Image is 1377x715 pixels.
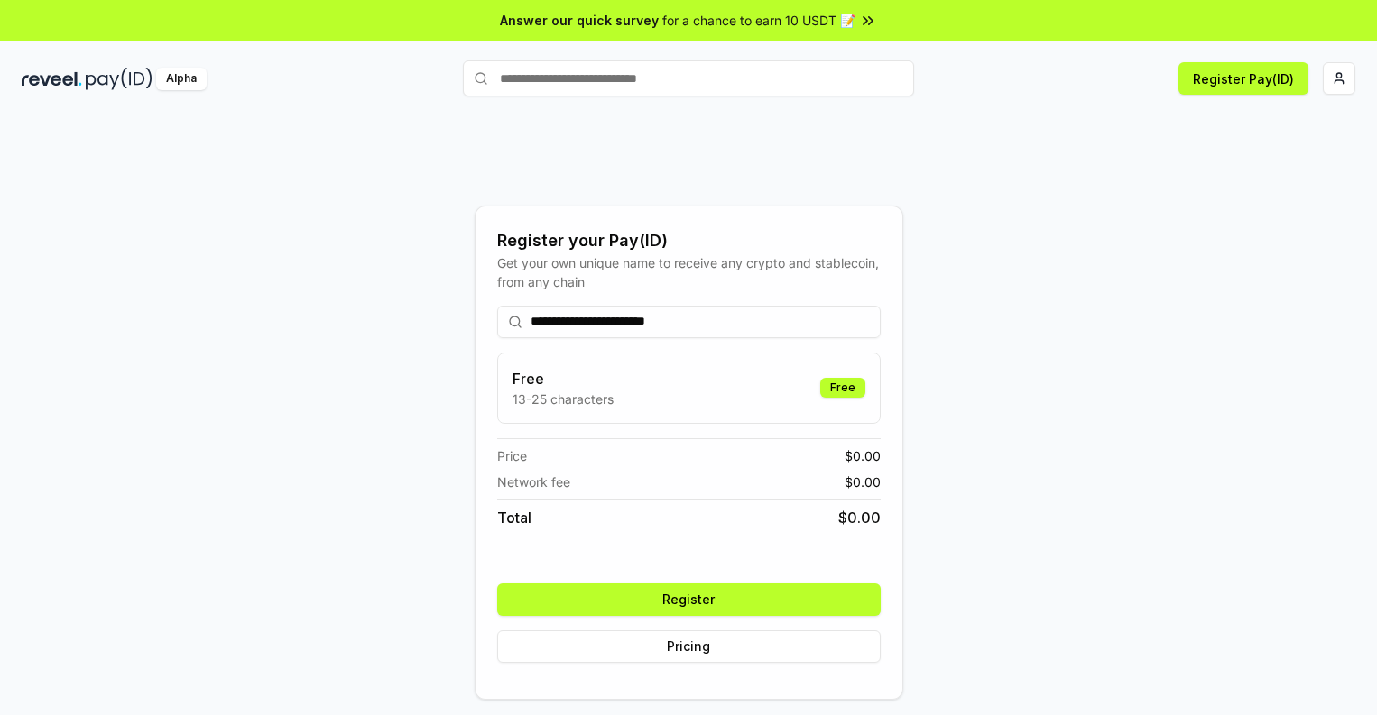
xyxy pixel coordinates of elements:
[497,507,531,528] span: Total
[1178,62,1308,95] button: Register Pay(ID)
[662,11,855,30] span: for a chance to earn 10 USDT 📝
[513,390,614,408] p: 13-25 characters
[845,472,881,491] span: $ 0.00
[513,368,614,390] h3: Free
[497,253,881,291] div: Get your own unique name to receive any crypto and stablecoin, from any chain
[497,446,527,465] span: Price
[838,507,881,528] span: $ 0.00
[156,68,207,90] div: Alpha
[497,583,881,616] button: Register
[497,472,570,491] span: Network fee
[820,378,865,398] div: Free
[86,68,152,90] img: pay_id
[845,446,881,465] span: $ 0.00
[497,228,881,253] div: Register your Pay(ID)
[22,68,82,90] img: reveel_dark
[500,11,659,30] span: Answer our quick survey
[497,630,881,663] button: Pricing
